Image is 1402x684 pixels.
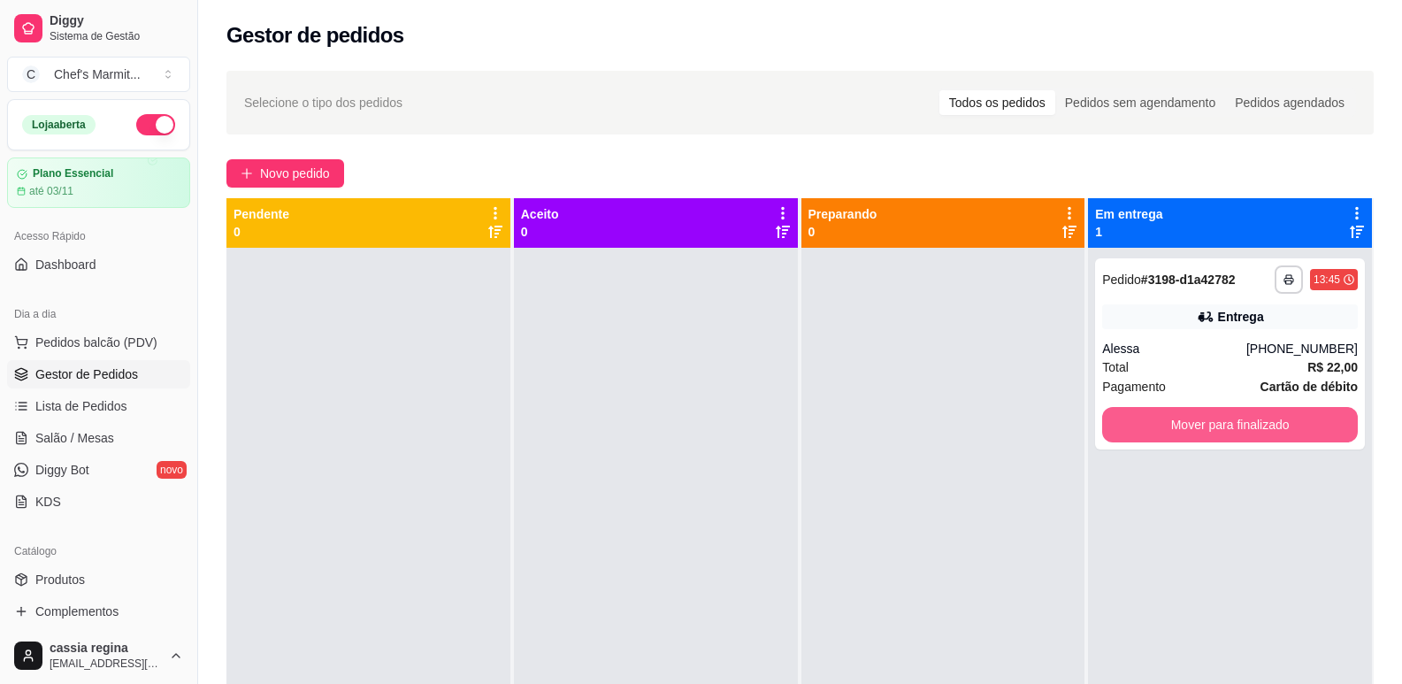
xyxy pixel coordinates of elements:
button: Alterar Status [136,114,175,135]
div: Alessa [1102,340,1246,357]
strong: # 3198-d1a42782 [1141,273,1236,287]
div: Loja aberta [22,115,96,134]
span: Selecione o tipo dos pedidos [244,93,402,112]
div: Acesso Rápido [7,222,190,250]
div: Chef's Marmit ... [54,65,141,83]
strong: Cartão de débito [1260,380,1358,394]
p: 0 [234,223,289,241]
a: Produtos [7,565,190,594]
span: Total [1102,357,1129,377]
a: Lista de Pedidos [7,392,190,420]
div: Dia a dia [7,300,190,328]
p: 0 [808,223,877,241]
span: Diggy [50,13,183,29]
p: 0 [521,223,559,241]
article: Plano Essencial [33,167,113,181]
span: Salão / Mesas [35,429,114,447]
article: até 03/11 [29,184,73,198]
div: Todos os pedidos [939,90,1055,115]
a: Complementos [7,597,190,626]
p: 1 [1095,223,1162,241]
span: plus [241,167,253,180]
a: Gestor de Pedidos [7,360,190,388]
span: Dashboard [35,256,96,273]
span: Sistema de Gestão [50,29,183,43]
a: Plano Essencialaté 03/11 [7,158,190,208]
span: Diggy Bot [35,461,89,479]
h2: Gestor de pedidos [226,21,404,50]
button: Novo pedido [226,159,344,188]
a: Dashboard [7,250,190,279]
span: Lista de Pedidos [35,397,127,415]
span: Pedidos balcão (PDV) [35,334,157,351]
span: [EMAIL_ADDRESS][DOMAIN_NAME] [50,657,162,671]
div: Catálogo [7,537,190,565]
div: Pedidos agendados [1225,90,1354,115]
a: Salão / Mesas [7,424,190,452]
span: Produtos [35,571,85,588]
p: Pendente [234,205,289,223]
button: Pedidos balcão (PDV) [7,328,190,357]
p: Preparando [808,205,877,223]
p: Em entrega [1095,205,1162,223]
span: Gestor de Pedidos [35,365,138,383]
span: Novo pedido [260,164,330,183]
strong: R$ 22,00 [1307,360,1358,374]
p: Aceito [521,205,559,223]
span: Pedido [1102,273,1141,287]
span: C [22,65,40,83]
a: Diggy Botnovo [7,456,190,484]
button: Select a team [7,57,190,92]
span: Pagamento [1102,377,1166,396]
a: DiggySistema de Gestão [7,7,190,50]
button: Mover para finalizado [1102,407,1358,442]
span: cassia regina [50,641,162,657]
div: Entrega [1218,308,1264,326]
span: KDS [35,493,61,511]
div: [PHONE_NUMBER] [1246,340,1358,357]
span: Complementos [35,603,119,620]
button: cassia regina[EMAIL_ADDRESS][DOMAIN_NAME] [7,634,190,677]
a: KDS [7,488,190,516]
div: Pedidos sem agendamento [1055,90,1225,115]
div: 13:45 [1314,273,1340,287]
